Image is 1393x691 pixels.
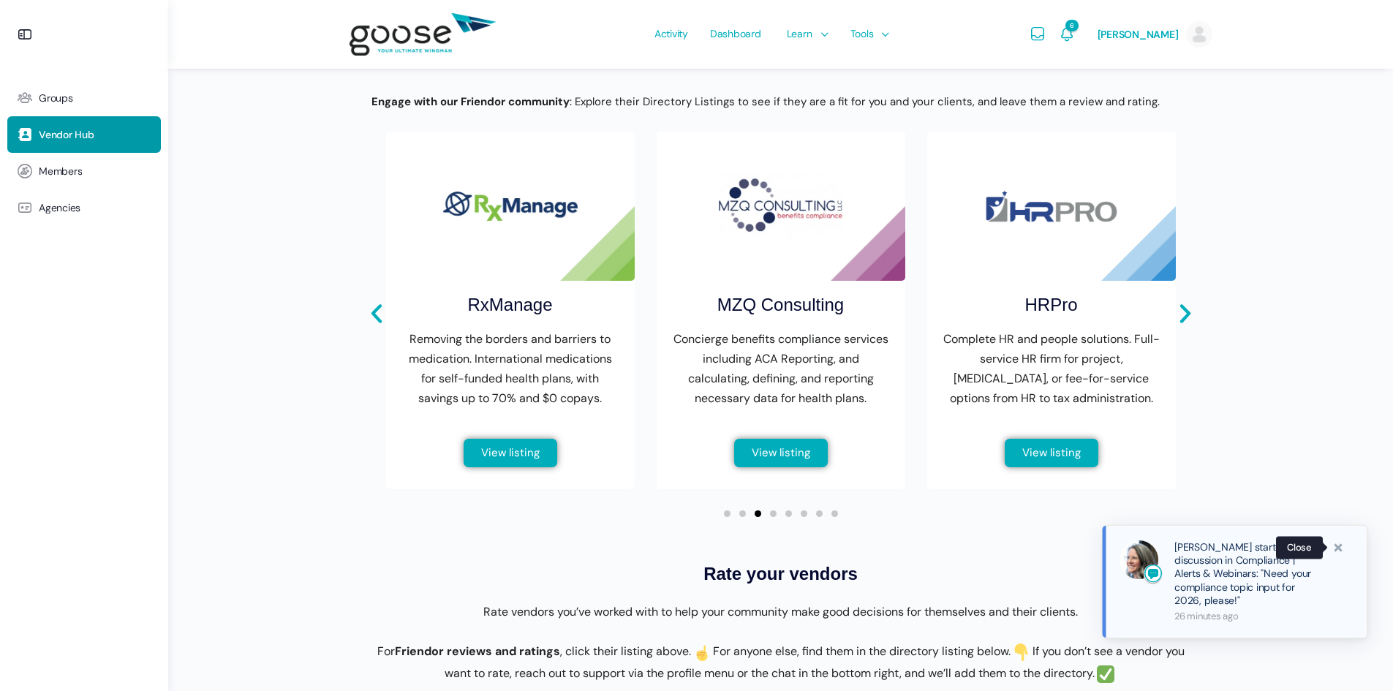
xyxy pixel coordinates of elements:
[1320,621,1393,691] iframe: Chat Widget
[942,329,1161,408] p: Complete HR and people solutions. Full-service HR firm for project, [MEDICAL_DATA], or fee-for-se...
[1013,643,1030,661] img: 👇
[801,510,807,517] span: Go to slide 6
[739,510,746,517] span: Go to slide 2
[1098,28,1179,41] span: [PERSON_NAME]
[371,92,1169,112] p: : Explore their Directory Listings to see if they are a fit for you and your clients, and leave t...
[1120,540,1158,579] img: Profile Photo
[1024,292,1077,318] h2: HRPro
[7,116,161,153] a: Vendor Hub
[927,132,1176,489] div: 5 / 8
[752,448,810,458] span: View listing
[657,132,905,489] div: 4 / 8
[386,132,1176,517] div: Carousel
[1065,20,1078,31] span: 6
[770,510,777,517] span: Go to slide 4
[755,510,761,517] span: Go to slide 3
[467,292,552,318] h2: RxManage
[1174,540,1323,607] a: [PERSON_NAME] started a discussion in Compliance | Alerts & Webinars: "Need your compliance topic...
[39,92,73,105] span: Groups
[395,643,444,659] strong: Friendor
[831,510,838,517] span: Go to slide 8
[7,80,161,116] a: Groups
[1097,665,1114,683] img: ✅
[371,94,570,109] strong: Engage with our Friendor community
[816,510,823,517] span: Go to slide 7
[364,641,1198,685] p: For , click their listing above. For anyone else, find them in the directory listing below. If yo...
[7,153,161,189] a: Members
[785,510,792,517] span: Go to slide 5
[364,301,389,326] div: Previous slide
[464,439,557,467] a: View listing
[364,561,1198,587] h2: Rate your vendors
[364,602,1198,622] p: Rate vendors you’ve worked with to help your community make good decisions for themselves and the...
[717,292,844,318] h2: MZQ Consulting
[693,643,711,661] img: ☝️
[7,189,161,226] a: Agencies
[734,439,828,467] a: View listing
[1173,301,1198,326] div: Next slide
[671,329,891,408] p: Concierge benefits compliance services including ACA Reporting, and calculating, defining, and re...
[481,448,540,458] span: View listing
[1005,439,1098,467] a: View listing
[1174,609,1323,623] span: 26 minutes ago
[39,129,94,141] span: Vendor Hub
[386,132,635,489] div: 3 / 8
[1022,448,1081,458] span: View listing
[447,643,560,659] strong: reviews and ratings
[401,329,620,408] p: Removing the borders and barriers to medication. International medications for self-funded health...
[39,165,82,178] span: Members
[724,510,731,517] span: Go to slide 1
[39,202,80,214] span: Agencies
